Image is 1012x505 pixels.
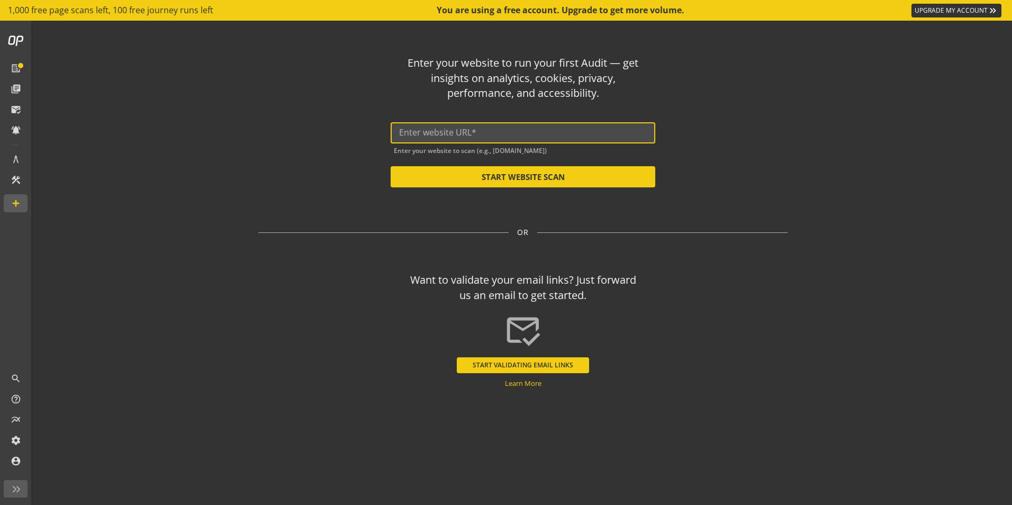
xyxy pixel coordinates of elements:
mat-icon: account_circle [11,456,21,466]
span: OR [517,227,529,238]
mat-icon: architecture [11,154,21,165]
mat-icon: list_alt [11,63,21,74]
mat-icon: help_outline [11,394,21,404]
div: Want to validate your email links? Just forward us an email to get started. [405,273,641,303]
mat-icon: mark_email_read [504,312,541,349]
mat-icon: multiline_chart [11,414,21,425]
div: Enter your website to run your first Audit — get insights on analytics, cookies, privacy, perform... [405,56,641,101]
mat-icon: construction [11,175,21,185]
div: You are using a free account. Upgrade to get more volume. [437,4,685,16]
span: 1,000 free page scans left, 100 free journey runs left [8,4,213,16]
mat-icon: library_books [11,84,21,94]
mat-icon: notifications_active [11,125,21,136]
a: UPGRADE MY ACCOUNT [911,4,1001,17]
mat-hint: Enter your website to scan (e.g., [DOMAIN_NAME]) [394,145,547,155]
a: Learn More [505,378,541,388]
mat-icon: search [11,373,21,384]
button: START VALIDATING EMAIL LINKS [457,357,589,373]
input: Enter website URL* [399,128,647,138]
mat-icon: keyboard_double_arrow_right [988,5,998,16]
button: START WEBSITE SCAN [391,166,655,187]
mat-icon: add [11,198,21,209]
mat-icon: mark_email_read [11,104,21,115]
mat-icon: settings [11,435,21,446]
